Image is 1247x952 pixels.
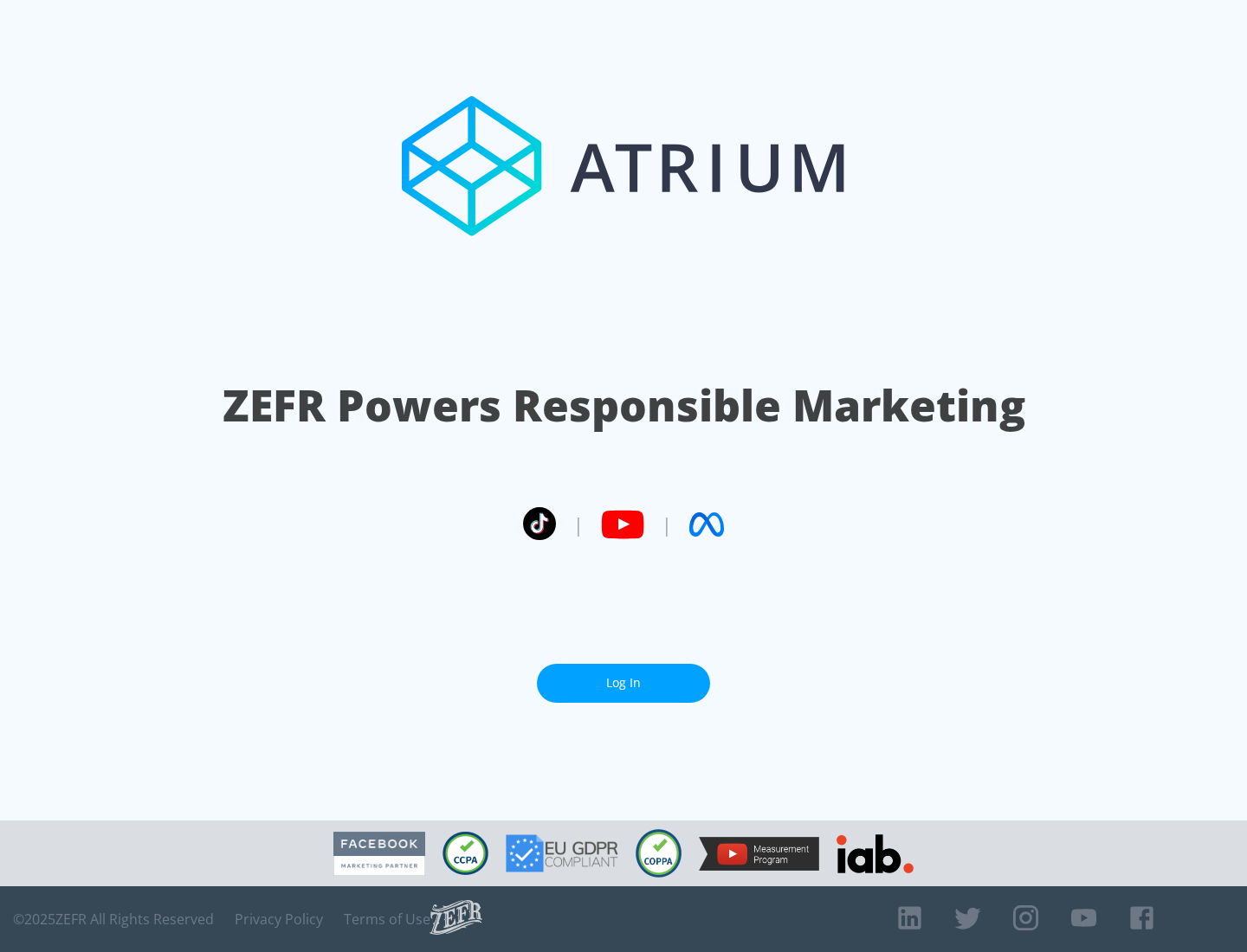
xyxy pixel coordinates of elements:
a: Log In [537,664,710,703]
h1: ZEFR Powers Responsible Marketing [223,376,1025,435]
a: Privacy Policy [235,910,323,928]
a: Terms of Use [344,910,430,928]
img: YouTube Measurement Program [699,837,819,871]
span: © 2025 ZEFR All Rights Reserved [13,910,214,928]
img: GDPR Compliant [506,834,618,872]
span: | [662,511,672,537]
img: COPPA Compliant [636,829,682,878]
img: Facebook Marketing Partner [333,832,425,876]
img: IAB [837,834,914,873]
span: | [573,511,584,537]
img: CCPA Compliant [443,832,488,875]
